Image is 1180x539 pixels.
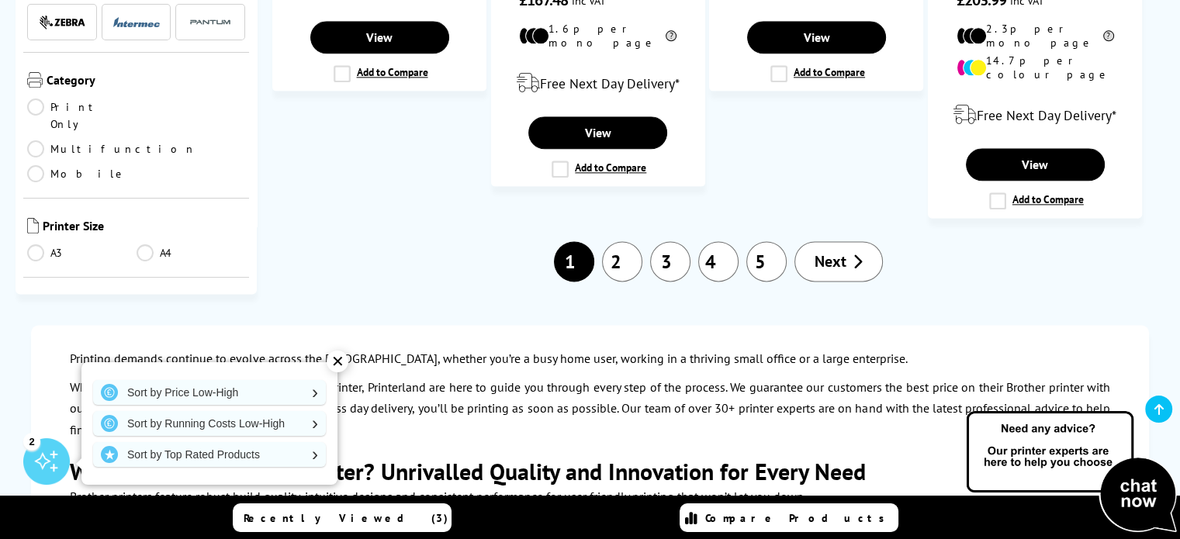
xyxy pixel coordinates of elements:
[23,433,40,450] div: 2
[794,241,883,282] a: Next
[70,486,1110,507] p: Brother printers feature robust build quality, intuitive designs and consistent performance for u...
[27,72,43,88] img: Category
[27,98,137,133] a: Print Only
[43,218,245,237] span: Printer Size
[137,244,246,261] a: A4
[70,377,1110,441] p: When it comes to purchasing your ideal Brother printer, Printerland are here to guide you through...
[746,241,787,282] a: 5
[963,409,1180,536] img: Open Live Chat window
[747,21,886,54] a: View
[47,72,245,91] span: Category
[27,244,137,261] a: A3
[957,22,1114,50] li: 2.3p per mono page
[113,12,160,32] a: Intermec
[93,411,326,436] a: Sort by Running Costs Low-High
[966,148,1105,181] a: View
[187,12,234,32] a: Pantum
[27,165,137,182] a: Mobile
[519,22,677,50] li: 1.6p per mono page
[93,442,326,467] a: Sort by Top Rated Products
[70,348,1110,369] p: Printing demands continue to evolve across the [GEOGRAPHIC_DATA], whether you’re a busy home user...
[815,251,846,271] span: Next
[244,511,448,525] span: Recently Viewed (3)
[27,140,196,157] a: Multifunction
[936,93,1133,136] div: modal_delivery
[528,116,667,149] a: View
[500,61,697,105] div: modal_delivery
[39,12,85,32] a: Zebra
[39,15,85,30] img: Zebra
[602,241,642,282] a: 2
[93,380,326,405] a: Sort by Price Low-High
[680,503,898,532] a: Compare Products
[70,456,1110,486] h2: Why Choose a Brother Printer? Unrivalled Quality and Innovation for Every Need
[770,65,865,82] label: Add to Compare
[310,21,449,54] a: View
[113,17,160,28] img: Intermec
[552,161,646,178] label: Add to Compare
[327,351,348,372] div: ✕
[957,54,1114,81] li: 14.7p per colour page
[698,241,739,282] a: 4
[187,13,234,32] img: Pantum
[27,218,39,233] img: Printer Size
[233,503,452,532] a: Recently Viewed (3)
[650,241,690,282] a: 3
[989,192,1084,209] label: Add to Compare
[705,511,893,525] span: Compare Products
[334,65,428,82] label: Add to Compare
